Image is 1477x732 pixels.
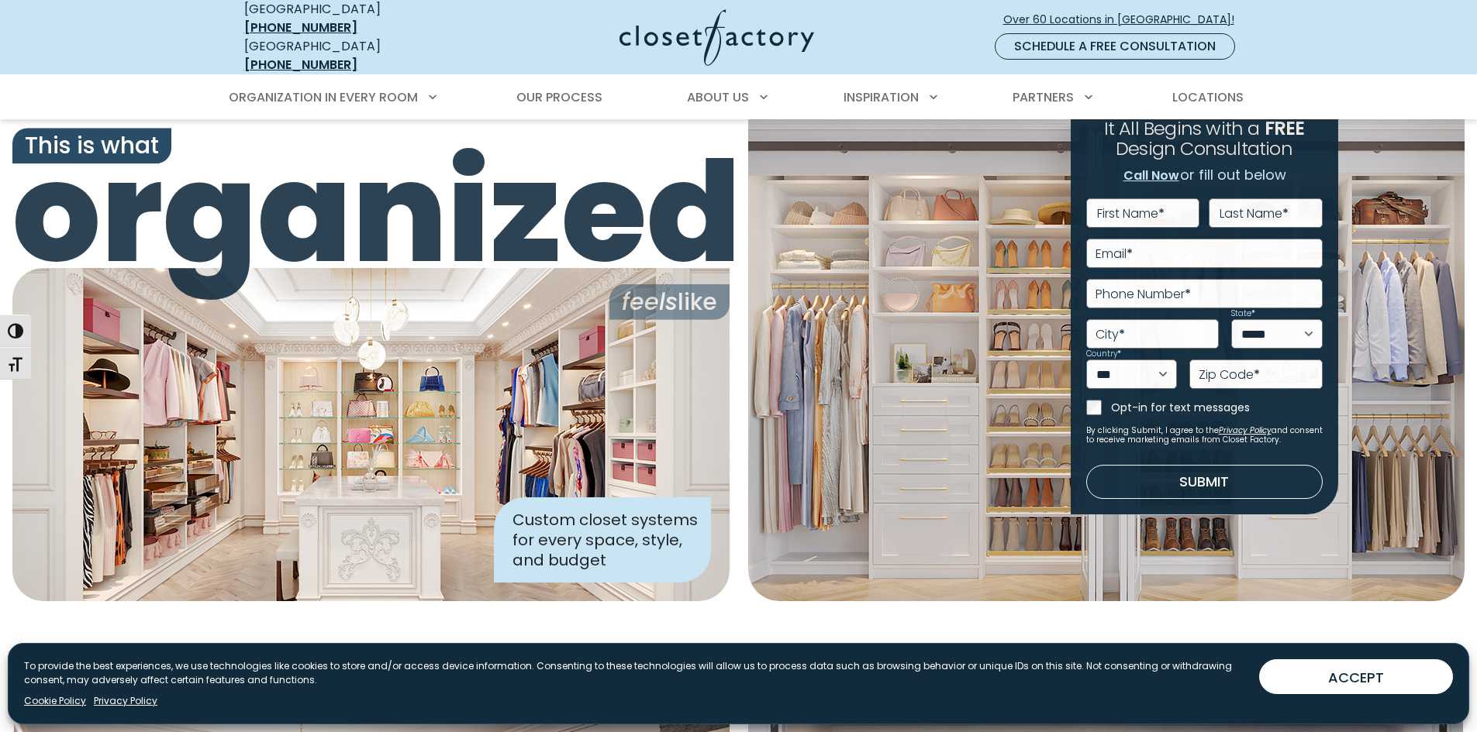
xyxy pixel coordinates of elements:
a: Privacy Policy [94,694,157,708]
img: Closet Factory Logo [619,9,814,66]
i: feels [622,284,678,318]
a: [PHONE_NUMBER] [244,19,357,36]
span: like [609,284,730,319]
a: Cookie Policy [24,694,86,708]
img: Closet Factory designed closet [12,268,730,601]
span: Over 60 Locations in [GEOGRAPHIC_DATA]! [1003,12,1247,28]
span: organized [12,143,730,283]
span: Inspiration [844,88,919,106]
div: Custom closet systems for every space, style, and budget [494,497,711,583]
span: Organization in Every Room [229,88,418,106]
span: Our Process [516,88,602,106]
p: To provide the best experiences, we use technologies like cookies to store and/or access device i... [24,659,1247,687]
span: Partners [1013,88,1074,106]
div: [GEOGRAPHIC_DATA] [244,37,469,74]
span: About Us [687,88,749,106]
a: [PHONE_NUMBER] [244,56,357,74]
button: ACCEPT [1259,659,1453,694]
nav: Primary Menu [218,76,1260,119]
span: Locations [1172,88,1244,106]
a: Over 60 Locations in [GEOGRAPHIC_DATA]! [1002,6,1248,33]
a: Schedule a Free Consultation [995,33,1235,60]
